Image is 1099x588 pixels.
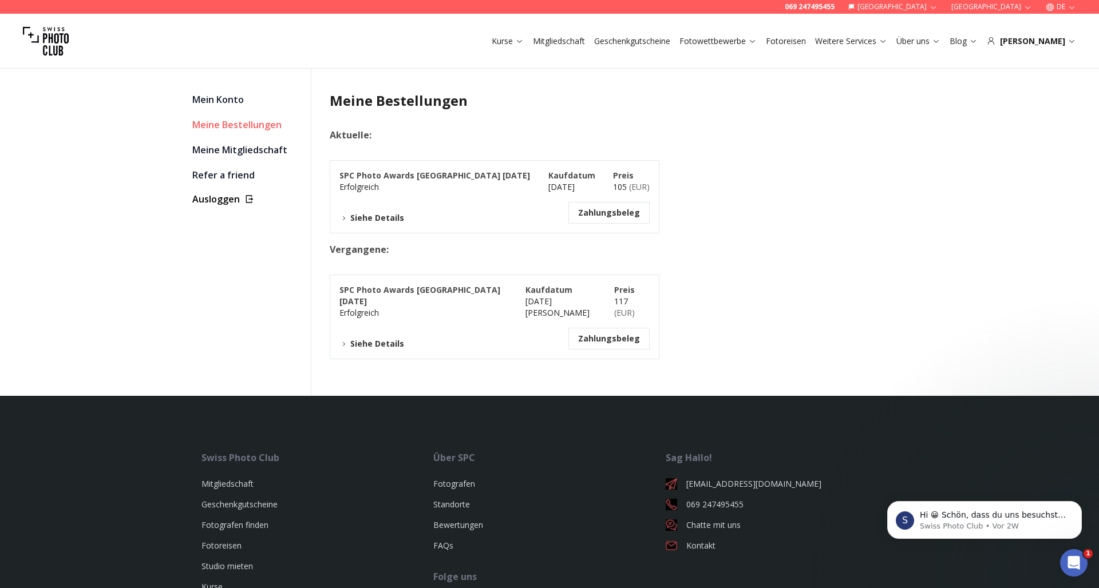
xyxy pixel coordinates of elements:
[528,33,590,49] button: Mitgliedschaft
[666,540,898,551] a: Kontakt
[339,170,530,181] span: SPC Photo Awards [GEOGRAPHIC_DATA] [DATE]
[1060,549,1088,577] iframe: Intercom live chat
[533,35,585,47] a: Mitgliedschaft
[201,561,253,571] a: Studio mieten
[870,477,1099,557] iframe: Intercom notifications Nachricht
[811,33,892,49] button: Weitere Services
[201,451,433,464] div: Swiss Photo Club
[433,540,453,551] a: FAQs
[192,142,302,158] a: Meine Mitgliedschaft
[666,519,898,531] a: Chatte mit uns
[945,33,982,49] button: Blog
[201,478,254,489] a: Mitgliedschaft
[433,519,483,530] a: Bewertungen
[487,33,528,49] button: Kurse
[666,451,898,464] div: Sag Hallo!
[192,92,302,108] a: Mein Konto
[330,243,769,256] h2: Vergangene :
[987,35,1076,47] div: [PERSON_NAME]
[761,33,811,49] button: Fotoreisen
[339,181,379,192] span: Erfolgreich
[1084,549,1093,558] span: 1
[590,33,675,49] button: Geschenkgutscheine
[192,117,302,133] div: Meine Bestellungen
[578,207,640,218] button: Zahlungsbeleg
[785,2,835,11] a: 069 247495455
[614,307,635,318] span: ( EUR )
[433,570,665,583] div: Folge uns
[433,499,470,510] a: Standorte
[896,35,940,47] a: Über uns
[548,170,595,181] span: Kaufdatum
[675,33,761,49] button: Fotowettbewerbe
[594,35,670,47] a: Geschenkgutscheine
[815,35,887,47] a: Weitere Services
[201,519,268,530] a: Fotografen finden
[192,167,302,183] a: Refer a friend
[201,499,278,510] a: Geschenkgutscheine
[614,284,635,295] span: Preis
[578,333,640,344] button: Zahlungsbeleg
[192,192,302,206] button: Ausloggen
[613,170,634,181] span: Preis
[666,478,898,490] a: [EMAIL_ADDRESS][DOMAIN_NAME]
[339,338,404,349] button: Siehe Details
[548,181,575,192] span: [DATE]
[330,92,769,110] h1: Meine Bestellungen
[330,128,769,142] h2: Aktuelle :
[23,18,69,64] img: Swiss photo club
[766,35,806,47] a: Fotoreisen
[492,35,524,47] a: Kurse
[339,212,404,224] button: Siehe Details
[433,478,475,489] a: Fotografen
[525,296,590,318] span: [DATE][PERSON_NAME]
[613,181,650,192] span: 105
[629,181,650,192] span: ( EUR )
[201,540,242,551] a: Fotoreisen
[892,33,945,49] button: Über uns
[433,451,665,464] div: Über SPC
[339,284,500,307] span: SPC Photo Awards [GEOGRAPHIC_DATA] [DATE]
[950,35,978,47] a: Blog
[525,284,572,295] span: Kaufdatum
[679,35,757,47] a: Fotowettbewerbe
[666,499,898,510] a: 069 247495455
[614,296,635,318] span: 117
[339,307,379,318] span: Erfolgreich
